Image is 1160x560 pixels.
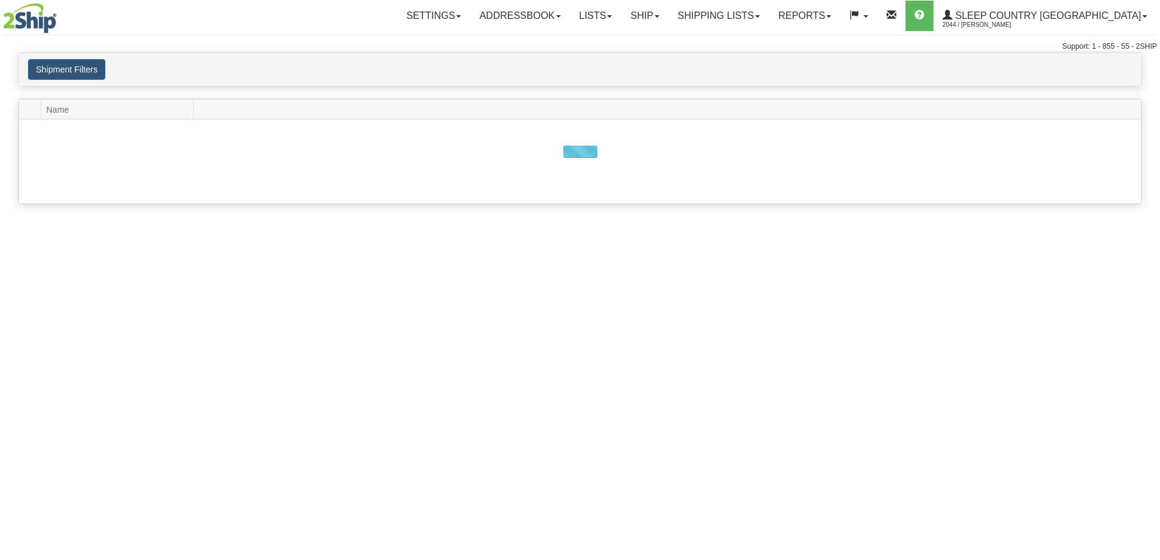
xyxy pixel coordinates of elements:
img: logo2044.jpg [3,3,57,34]
a: Shipping lists [669,1,769,31]
a: Settings [397,1,470,31]
a: Lists [570,1,621,31]
span: Sleep Country [GEOGRAPHIC_DATA] [952,10,1141,21]
a: Addressbook [470,1,570,31]
a: Ship [621,1,668,31]
button: Shipment Filters [28,59,105,80]
a: Reports [769,1,840,31]
iframe: chat widget [1132,218,1159,342]
div: Support: 1 - 855 - 55 - 2SHIP [3,41,1157,52]
span: 2044 / [PERSON_NAME] [943,19,1034,31]
a: Sleep Country [GEOGRAPHIC_DATA] 2044 / [PERSON_NAME] [933,1,1156,31]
